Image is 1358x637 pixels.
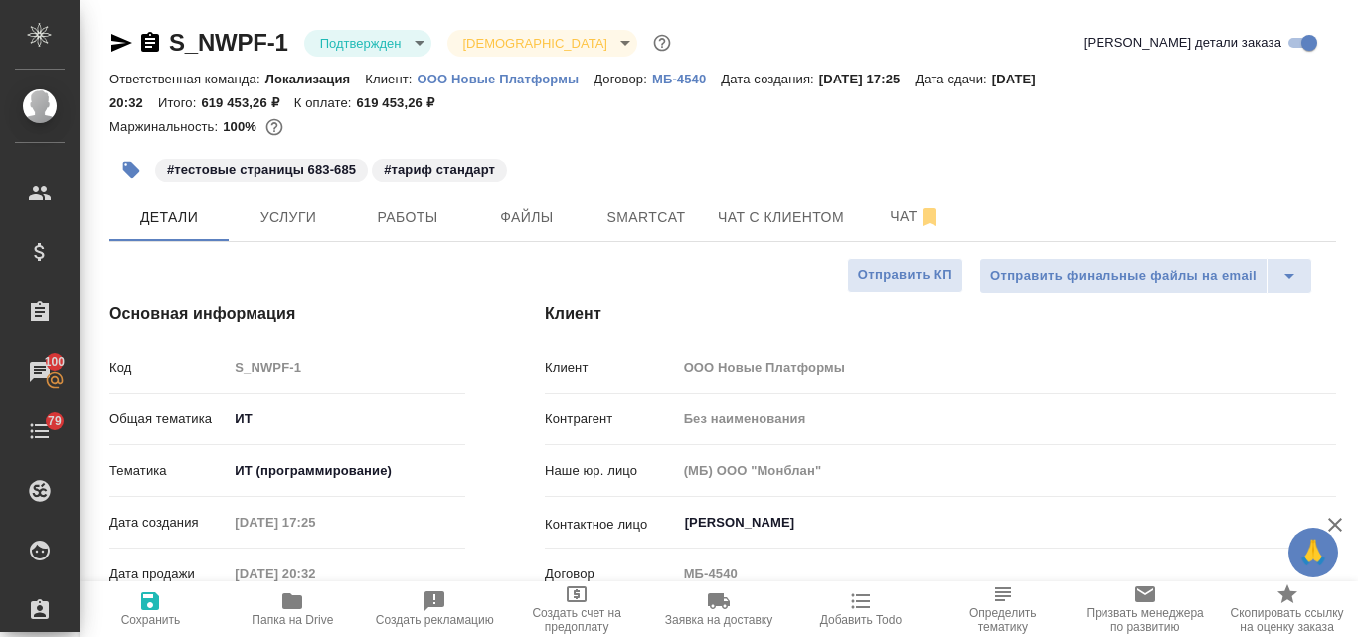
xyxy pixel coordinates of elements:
[228,559,402,588] input: Пустое поле
[252,613,333,627] span: Папка на Drive
[545,302,1336,326] h4: Клиент
[479,205,575,230] span: Файлы
[228,353,465,382] input: Пустое поле
[153,160,370,177] span: тестовые страницы 683-685
[109,513,228,533] p: Дата создания
[364,581,506,637] button: Создать рекламацию
[109,31,133,55] button: Скопировать ссылку для ЯМессенджера
[932,581,1074,637] button: Определить тематику
[990,265,1257,288] span: Отправить финальные файлы на email
[223,119,261,134] p: 100%
[5,406,75,456] a: 79
[265,72,366,86] p: Локализация
[820,613,902,627] span: Добавить Todo
[169,29,288,56] a: S_NWPF-1
[228,454,465,488] div: ИТ (программирование)
[121,205,217,230] span: Детали
[109,461,228,481] p: Тематика
[648,581,790,637] button: Заявка на доставку
[594,72,652,86] p: Договор:
[384,160,495,180] p: #тариф стандарт
[847,258,963,293] button: Отправить КП
[545,515,677,535] p: Контактное лицо
[868,204,963,229] span: Чат
[858,264,952,287] span: Отправить КП
[365,72,417,86] p: Клиент:
[979,258,1312,294] div: split button
[677,404,1336,433] input: Пустое поле
[545,461,677,481] p: Наше юр. лицо
[518,606,636,634] span: Создать счет на предоплату
[370,160,509,177] span: тариф стандарт
[33,352,78,372] span: 100
[677,353,1336,382] input: Пустое поле
[109,148,153,192] button: Добавить тэг
[109,358,228,378] p: Код
[418,70,594,86] a: ООО Новые Платформы
[356,95,448,110] p: 619 453,26 ₽
[447,30,637,57] div: Подтвержден
[665,613,772,627] span: Заявка на доставку
[109,72,265,86] p: Ответственная команда:
[545,564,677,584] p: Договор
[545,358,677,378] p: Клиент
[261,114,287,140] button: 0.00 RUB;
[649,30,675,56] button: Доп статусы указывают на важность/срочность заказа
[109,119,223,134] p: Маржинальность:
[222,581,364,637] button: Папка на Drive
[652,72,721,86] p: МБ-4540
[158,95,201,110] p: Итого:
[138,31,162,55] button: Скопировать ссылку
[418,72,594,86] p: ООО Новые Платформы
[294,95,357,110] p: К оплате:
[5,347,75,397] a: 100
[918,205,941,229] svg: Отписаться
[506,581,648,637] button: Создать счет на предоплату
[1296,532,1330,573] span: 🙏
[228,508,402,537] input: Пустое поле
[109,564,228,584] p: Дата продажи
[36,411,74,431] span: 79
[819,72,916,86] p: [DATE] 17:25
[109,302,465,326] h4: Основная информация
[304,30,431,57] div: Подтвержден
[314,35,408,52] button: Подтвержден
[677,456,1336,485] input: Пустое поле
[721,72,818,86] p: Дата создания:
[598,205,694,230] span: Smartcat
[718,205,844,230] span: Чат с клиентом
[80,581,222,637] button: Сохранить
[1086,606,1204,634] span: Призвать менеджера по развитию
[979,258,1268,294] button: Отправить финальные файлы на email
[109,409,228,429] p: Общая тематика
[789,581,932,637] button: Добавить Todo
[121,613,181,627] span: Сохранить
[943,606,1062,634] span: Определить тематику
[1084,33,1281,53] span: [PERSON_NAME] детали заказа
[228,402,465,436] div: ИТ
[360,205,455,230] span: Работы
[201,95,293,110] p: 619 453,26 ₽
[167,160,356,180] p: #тестовые страницы 683-685
[652,70,721,86] a: МБ-4540
[241,205,336,230] span: Услуги
[915,72,991,86] p: Дата сдачи:
[1074,581,1216,637] button: Призвать менеджера по развитию
[457,35,613,52] button: [DEMOGRAPHIC_DATA]
[545,409,677,429] p: Контрагент
[1216,581,1358,637] button: Скопировать ссылку на оценку заказа
[376,613,494,627] span: Создать рекламацию
[677,559,1336,588] input: Пустое поле
[1288,528,1338,577] button: 🙏
[1228,606,1346,634] span: Скопировать ссылку на оценку заказа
